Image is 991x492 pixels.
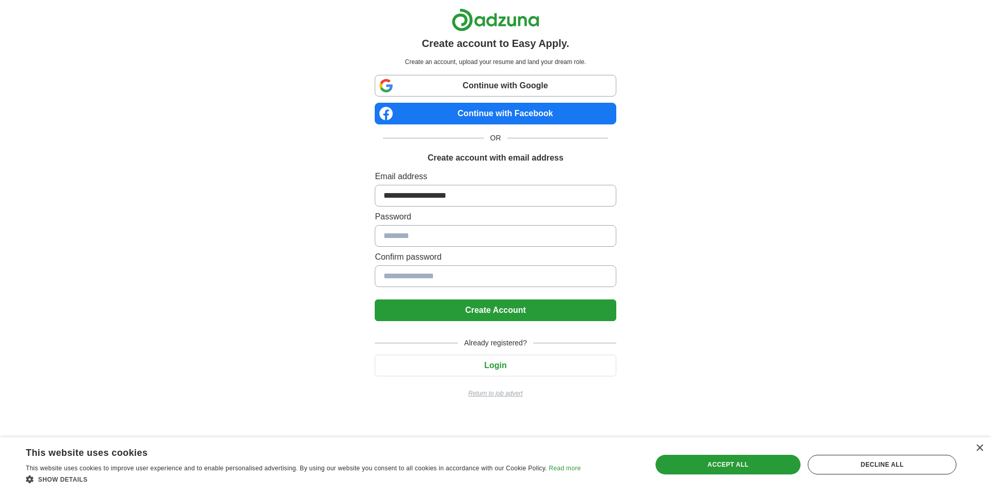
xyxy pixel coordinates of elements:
[375,355,616,376] button: Login
[656,455,801,474] div: Accept all
[427,152,563,164] h1: Create account with email address
[458,338,533,348] span: Already registered?
[976,445,983,452] div: Close
[375,170,616,183] label: Email address
[375,251,616,263] label: Confirm password
[452,8,539,31] img: Adzuna logo
[375,361,616,370] a: Login
[375,299,616,321] button: Create Account
[26,465,547,472] span: This website uses cookies to improve user experience and to enable personalised advertising. By u...
[484,133,507,144] span: OR
[375,103,616,124] a: Continue with Facebook
[375,211,616,223] label: Password
[377,57,614,67] p: Create an account, upload your resume and land your dream role.
[375,75,616,97] a: Continue with Google
[549,465,581,472] a: Read more, opens a new window
[808,455,956,474] div: Decline all
[422,36,569,51] h1: Create account to Easy Apply.
[38,476,88,483] span: Show details
[375,389,616,398] a: Return to job advert
[26,474,581,484] div: Show details
[26,443,555,459] div: This website uses cookies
